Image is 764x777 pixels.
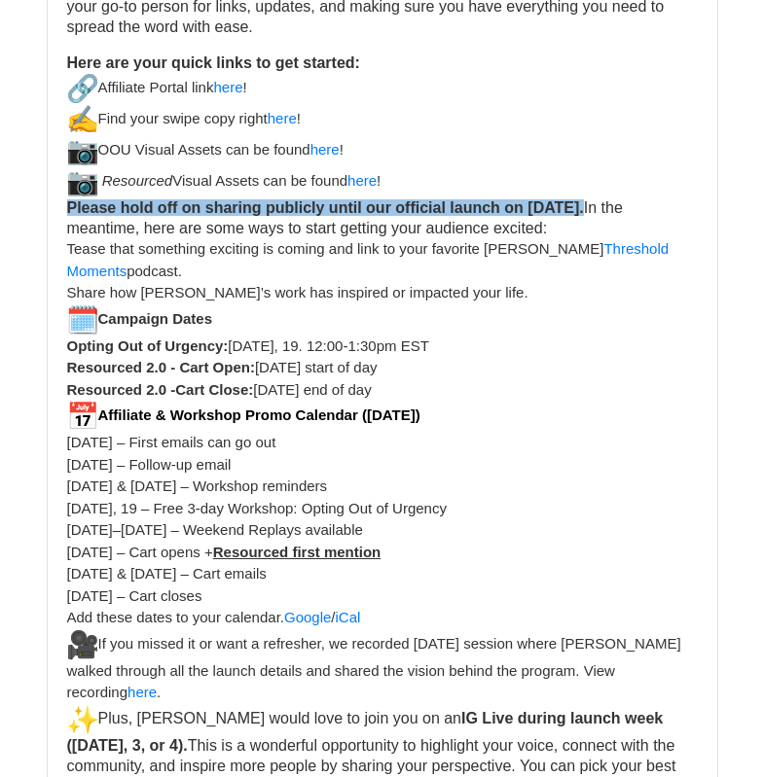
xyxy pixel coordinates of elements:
[67,337,229,354] b: Opting Out of Urgency:
[67,135,98,166] img: 📷
[67,704,98,735] img: ✨
[67,73,98,104] img: 🔗
[67,500,447,516] font: [DATE], 19 – Free 3-day Workshop: Opting Out of Urgency
[67,199,584,216] strong: Please hold off on sharing publicly until our official launch on [DATE].
[67,166,98,197] img: 📷
[67,456,232,473] font: [DATE] – Follow-up email
[67,381,254,398] b: Cart Close:
[67,544,382,560] font: [DATE] – Cart opens +
[213,79,242,95] a: here
[67,104,98,135] img: ✍️
[67,401,98,432] img: 📅
[67,240,670,279] font: Tease that something exciting is coming and link to your favorite [PERSON_NAME] podcast.
[67,635,681,701] font: If you missed it or want a refresher, we recorded [DATE] session where [PERSON_NAME] walked throu...
[67,710,664,754] strong: IG Live during launch week ([DATE], 3, or 4).
[67,359,255,375] b: Resourced 2.0 - Cart Open:
[67,477,328,494] font: [DATE] & [DATE] – Workshop reminders
[268,110,297,126] a: here
[336,609,361,625] a: iCal
[67,359,378,375] font: [DATE] start of day
[67,609,361,625] font: Add these dates to your calendar. /
[67,587,202,604] font: [DATE] – Cart closes
[310,141,340,158] a: here
[67,521,363,538] font: [DATE]–[DATE] – Weekend Replays available
[67,381,372,398] font: [DATE] end of day
[98,406,420,423] b: Affiliate & Workshop Promo Calendar ([DATE])
[67,79,382,189] font: Affiliate Portal link ! Find your swipe copy right ! OOU Visual Assets can be found ! Visual Asse...
[67,434,276,450] font: [DATE] – First emails can go out
[102,172,173,189] i: Resourced
[67,240,670,279] a: Threshold Moments
[67,381,176,398] b: Resourced 2.0 -
[67,199,623,236] font: In the meantime, here are some ways to start getting your audience excited:
[67,304,98,336] img: 🗓️
[347,172,377,189] a: here
[213,544,382,560] u: Resourced first mention
[67,337,429,354] font: [DATE], 19. 12:00-1:30pm EST
[667,684,764,777] iframe: Chat Widget
[67,629,98,660] img: 🎥
[284,609,331,625] a: Google
[67,54,360,71] b: Here are your quick links to get started:
[67,565,267,582] font: [DATE] & [DATE] – Cart emails
[127,684,157,700] a: here
[67,310,213,327] b: Campaign Dates
[67,284,528,300] font: Share how [PERSON_NAME]’s work has inspired or impacted your life.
